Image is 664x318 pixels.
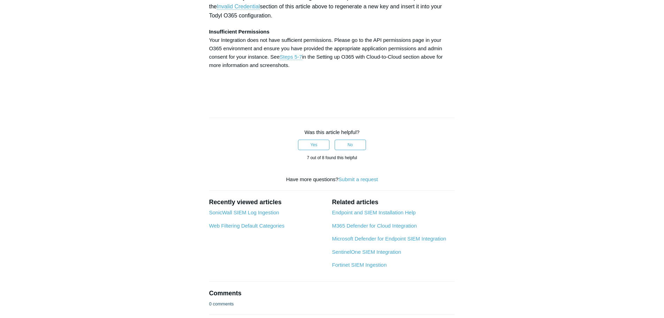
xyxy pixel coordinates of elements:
[209,301,234,308] p: 0 comments
[307,155,357,160] span: 7 out of 8 found this helpful
[209,223,285,229] a: Web Filtering Default Categories
[209,28,455,69] p: Your Integration does not have sufficient permissions. Please go to the API permissions page in y...
[209,198,325,207] h2: Recently viewed articles
[332,223,417,229] a: M365 Defender for Cloud Integration
[280,54,302,60] a: Steps 5-7
[209,289,455,298] h2: Comments
[332,198,455,207] h2: Related articles
[305,129,360,135] span: Was this article helpful?
[332,236,446,242] a: Microsoft Defender for Endpoint SIEM Integration
[332,262,387,268] a: Fortinet SIEM Ingestion
[332,249,401,255] a: SentinelOne SIEM Integration
[209,29,269,35] strong: Insufficient Permissions
[335,140,366,150] button: This article was not helpful
[217,3,260,10] a: Invalid Credential
[332,209,415,215] a: Endpoint and SIEM Installation Help
[209,176,455,184] div: Have more questions?
[209,209,279,215] a: SonicWall SIEM Log Ingestion
[338,176,378,182] a: Submit a request
[298,140,329,150] button: This article was helpful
